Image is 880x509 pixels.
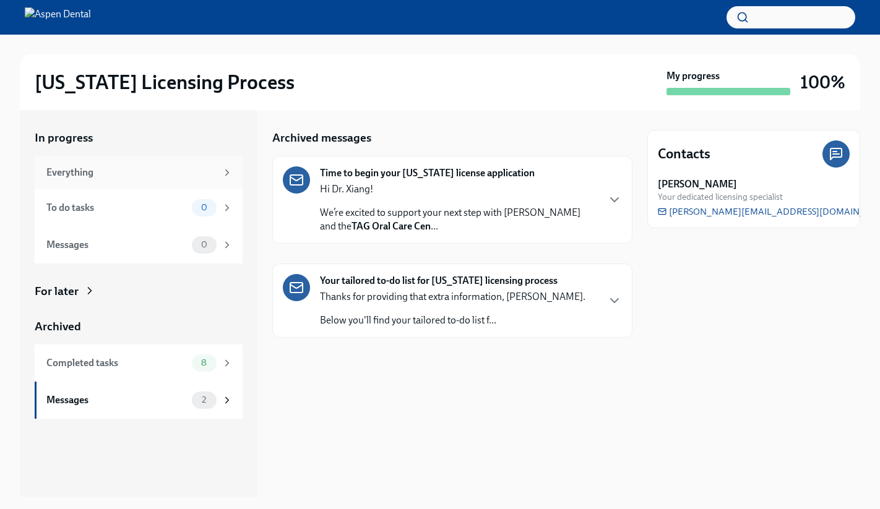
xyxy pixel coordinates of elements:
strong: [PERSON_NAME] [658,178,737,191]
h3: 100% [800,71,845,93]
p: Below you'll find your tailored to-do list f... [320,314,585,327]
p: Thanks for providing that extra information, [PERSON_NAME]. [320,290,585,304]
a: Messages2 [35,382,243,419]
a: For later [35,283,243,299]
a: Everything [35,156,243,189]
span: 0 [194,203,215,212]
span: Your dedicated licensing specialist [658,191,783,203]
div: Everything [46,166,217,179]
img: Aspen Dental [25,7,91,27]
strong: Your tailored to-do list for [US_STATE] licensing process [320,274,558,288]
strong: My progress [666,69,720,83]
div: To do tasks [46,201,187,215]
div: Messages [46,393,187,407]
h5: Archived messages [272,130,371,146]
div: Messages [46,238,187,252]
div: For later [35,283,79,299]
span: 2 [194,395,214,404]
div: Completed tasks [46,356,187,370]
a: Messages0 [35,226,243,263]
a: Archived [35,319,243,335]
p: Hi Dr. Xiang! [320,182,597,196]
a: Completed tasks8 [35,344,243,382]
strong: TAG Oral Care Cen [352,220,431,232]
h2: [US_STATE] Licensing Process [35,70,295,95]
span: 8 [194,358,214,367]
span: 0 [194,240,215,249]
a: To do tasks0 [35,189,243,226]
h4: Contacts [658,145,710,163]
p: We’re excited to support your next step with [PERSON_NAME] and the ... [320,206,597,233]
strong: Time to begin your [US_STATE] license application [320,166,535,180]
a: In progress [35,130,243,146]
